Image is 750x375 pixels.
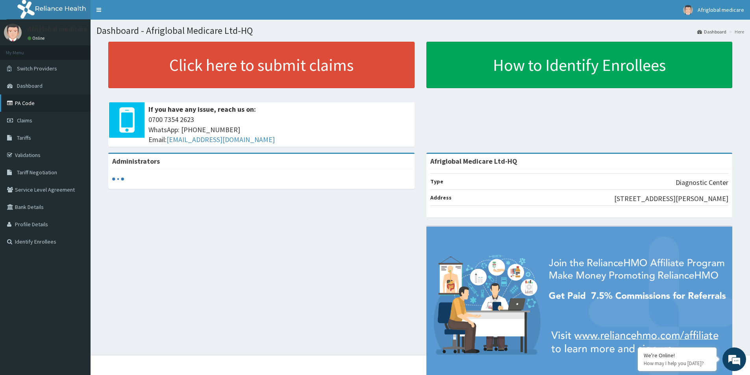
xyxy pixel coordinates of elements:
p: Afriglobal medicare [28,26,87,33]
span: Claims [17,117,32,124]
svg: audio-loading [112,173,124,185]
a: Online [28,35,46,41]
a: Dashboard [697,28,726,35]
img: User Image [683,5,693,15]
p: How may I help you today? [644,360,711,367]
a: How to Identify Enrollees [426,42,733,88]
span: 0700 7354 2623 WhatsApp: [PHONE_NUMBER] Email: [148,115,411,145]
li: Here [727,28,744,35]
a: Click here to submit claims [108,42,415,88]
p: Diagnostic Center [676,177,728,188]
span: Afriglobal medicare [698,6,744,13]
span: Tariffs [17,134,31,141]
span: Switch Providers [17,65,57,72]
b: Type [430,178,443,185]
span: Tariff Negotiation [17,169,57,176]
b: If you have any issue, reach us on: [148,105,256,114]
div: We're Online! [644,352,711,359]
a: [EMAIL_ADDRESS][DOMAIN_NAME] [167,135,275,144]
span: Dashboard [17,82,43,89]
h1: Dashboard - Afriglobal Medicare Ltd-HQ [96,26,744,36]
p: [STREET_ADDRESS][PERSON_NAME] [614,194,728,204]
b: Address [430,194,452,201]
img: User Image [4,24,22,41]
b: Administrators [112,157,160,166]
strong: Afriglobal Medicare Ltd-HQ [430,157,517,166]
